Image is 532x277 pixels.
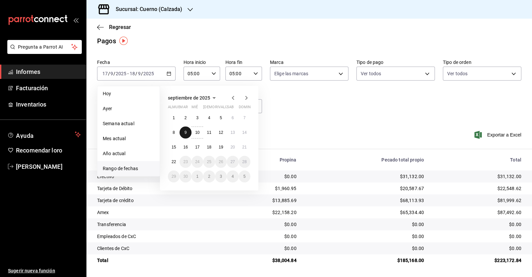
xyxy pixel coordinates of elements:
font: Amex [97,210,109,215]
abbr: jueves [203,105,242,112]
font: 9 [185,130,187,135]
font: 19 [219,145,223,149]
button: 24 de septiembre de 2025 [192,156,203,168]
abbr: 28 de septiembre de 2025 [242,159,247,164]
font: Exportar a Excel [487,132,521,138]
font: Marca [270,60,284,65]
font: 23 [183,159,188,164]
font: 8 [173,130,175,135]
abbr: martes [180,105,188,112]
abbr: 2 de octubre de 2025 [208,174,210,179]
button: 15 de septiembre de 2025 [168,141,180,153]
abbr: 3 de octubre de 2025 [220,174,222,179]
font: $0.00 [509,234,521,239]
abbr: 8 de septiembre de 2025 [173,130,175,135]
button: 20 de septiembre de 2025 [227,141,238,153]
abbr: 5 de octubre de 2025 [243,174,246,179]
button: 16 de septiembre de 2025 [180,141,191,153]
font: Fecha [97,60,110,65]
button: 4 de septiembre de 2025 [203,112,215,124]
font: Regresar [109,24,131,30]
abbr: sábado [227,105,234,112]
font: / [108,71,110,76]
button: 13 de septiembre de 2025 [227,127,238,138]
font: Efectivo [97,174,114,179]
abbr: 4 de septiembre de 2025 [208,116,210,120]
abbr: viernes [215,105,233,112]
button: 21 de septiembre de 2025 [239,141,250,153]
img: Marcador de información sobre herramientas [119,37,128,45]
font: Tipo de orden [443,60,471,65]
font: Pagos [97,37,116,45]
font: $0.00 [412,246,424,251]
font: 26 [219,159,223,164]
button: 5 de octubre de 2025 [239,170,250,182]
font: Total [510,157,521,162]
abbr: 12 de septiembre de 2025 [219,130,223,135]
font: 20 [230,145,235,149]
button: 27 de septiembre de 2025 [227,156,238,168]
font: $87,492.60 [497,210,522,215]
abbr: 1 de septiembre de 2025 [173,116,175,120]
font: 6 [231,116,234,120]
abbr: 25 de septiembre de 2025 [207,159,211,164]
input: -- [138,71,141,76]
font: 11 [207,130,211,135]
font: almuerzo [168,105,188,109]
abbr: 21 de septiembre de 2025 [242,145,247,149]
abbr: 2 de septiembre de 2025 [185,116,187,120]
button: 23 de septiembre de 2025 [180,156,191,168]
font: Ayer [103,106,112,111]
font: [PERSON_NAME] [16,163,63,170]
a: Pregunta a Parrot AI [5,48,82,55]
font: 2 [185,116,187,120]
font: $31,132.00 [400,174,424,179]
input: -- [110,71,113,76]
font: Semana actual [103,121,134,126]
font: 12 [219,130,223,135]
abbr: 6 de septiembre de 2025 [231,116,234,120]
button: 14 de septiembre de 2025 [239,127,250,138]
font: 2 [208,174,210,179]
font: 3 [196,116,199,120]
abbr: domingo [239,105,255,112]
input: -- [129,71,135,76]
abbr: 10 de septiembre de 2025 [195,130,199,135]
font: 4 [208,116,210,120]
input: ---- [143,71,154,76]
button: 3 de octubre de 2025 [215,170,227,182]
font: $22,548.62 [497,186,522,191]
button: 28 de septiembre de 2025 [239,156,250,168]
font: 30 [183,174,188,179]
font: $38,004.84 [272,258,297,263]
button: 17 de septiembre de 2025 [192,141,203,153]
abbr: 1 de octubre de 2025 [196,174,199,179]
font: $13,885.69 [272,198,297,203]
button: 4 de octubre de 2025 [227,170,238,182]
font: $0.00 [509,246,521,251]
font: Sucursal: Cuerno (Calzada) [116,6,182,12]
font: septiembre de 2025 [168,95,210,101]
font: 28 [242,159,247,164]
button: Regresar [97,24,131,30]
button: 19 de septiembre de 2025 [215,141,227,153]
abbr: 24 de septiembre de 2025 [195,159,199,164]
font: 14 [242,130,247,135]
button: 2 de octubre de 2025 [203,170,215,182]
font: Rango de fechas [103,166,138,171]
font: $0.00 [412,234,424,239]
font: Elige las marcas [274,71,308,76]
button: 7 de septiembre de 2025 [239,112,250,124]
font: Pecado total propio [381,157,424,162]
font: 21 [242,145,247,149]
font: 24 [195,159,199,164]
font: 17 [195,145,199,149]
button: abrir_cajón_menú [73,17,78,23]
button: 30 de septiembre de 2025 [180,170,191,182]
abbr: 20 de septiembre de 2025 [230,145,235,149]
font: 25 [207,159,211,164]
button: 6 de septiembre de 2025 [227,112,238,124]
abbr: 3 de septiembre de 2025 [196,116,199,120]
font: $0.00 [284,174,297,179]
